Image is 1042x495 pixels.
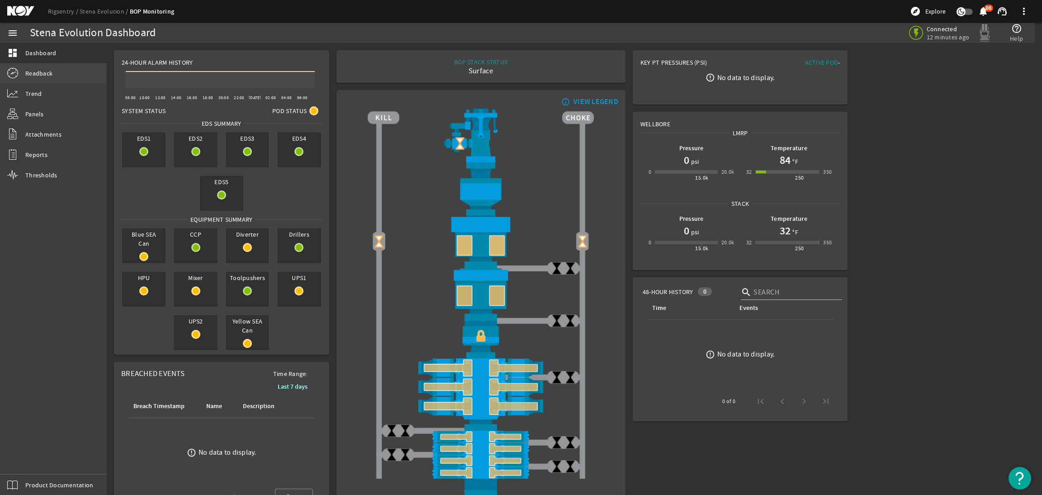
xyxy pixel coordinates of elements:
div: Key PT Pressures (PSI) [640,58,740,71]
a: Stena Evolution [80,7,130,15]
span: HPU [122,271,166,284]
div: No data to display. [717,73,775,82]
img: Valve2OpenBlock.png [453,137,467,150]
span: Active Pod [805,58,838,67]
span: EDS1 [122,132,166,145]
span: EDS2 [174,132,217,145]
button: Open Resource Center [1009,467,1031,490]
span: Product Documentation [25,481,93,490]
text: 22:00 [234,95,244,100]
div: Time [652,303,666,313]
img: ValveClose.png [550,314,564,328]
img: BopBodyShearBottom.png [368,416,594,431]
div: Time [651,303,727,313]
mat-icon: error_outline [706,73,715,82]
span: psi [689,157,699,166]
div: 0 [698,287,712,296]
img: ValveClose.png [550,436,564,449]
img: PipeRamOpenBlock.png [368,431,594,443]
img: RiserConnectorLockBlock.png [368,321,594,358]
text: 02:00 [265,95,276,100]
span: Mixer [174,271,217,284]
img: ValveClose.png [564,262,577,275]
span: Attachments [25,130,62,139]
img: ShearRamOpenBlock.png [368,396,594,415]
span: 24-Hour Alarm History [122,58,193,67]
img: RiserAdapter.png [368,109,594,162]
text: 04:00 [281,95,292,100]
div: 0 [649,167,651,176]
text: 06:00 [297,95,308,100]
div: Surface [454,67,507,76]
img: ValveClose.png [564,460,577,473]
img: ValveClose.png [550,371,564,384]
div: BOP STACK STATUS [454,57,507,67]
img: ShearRamOpenBlock.png [368,377,594,396]
div: Breach Timestamp [132,401,194,411]
div: Description [242,401,284,411]
span: °F [791,228,798,237]
span: Yellow SEA Can [226,315,269,337]
span: Trend [25,89,42,98]
div: 15.0k [695,173,708,182]
text: 20:00 [218,95,229,100]
span: Equipment Summary [187,215,256,224]
i: search [741,287,752,298]
text: [DATE] [249,95,261,100]
span: Explore [925,7,946,16]
span: Stack [728,199,752,208]
span: UPS1 [277,271,321,284]
span: Help [1010,34,1023,43]
mat-icon: menu [7,28,18,38]
span: 48-Hour History [643,287,693,296]
div: Events [738,303,826,313]
img: PipeRamOpenBlock.png [368,455,594,467]
div: 250 [795,244,804,253]
button: more_vert [1013,0,1035,22]
div: 0 of 0 [722,397,735,406]
text: 18:00 [203,95,213,100]
b: Pressure [679,144,704,152]
h1: 0 [684,224,689,238]
span: Diverter [226,228,269,241]
a: Rigsentry [48,7,80,15]
span: CCP [174,228,217,241]
span: Blue SEA Can [122,228,166,250]
div: 20.0k [721,238,734,247]
span: EDS4 [277,132,321,145]
button: Explore [906,4,949,19]
span: Readback [25,69,52,78]
span: - [838,58,840,67]
span: Panels [25,109,44,119]
img: PipeRamOpenBlock.png [368,466,594,479]
h1: 32 [780,224,791,238]
span: psi [689,228,699,237]
a: BOP Monitoring [130,7,175,16]
span: Toolpushers [226,271,269,284]
img: Valve2OpenBlock.png [576,234,589,248]
div: 350 [823,167,832,176]
div: 20.0k [721,167,734,176]
button: 86 [978,7,988,16]
span: LMRP [729,129,751,138]
span: EDS SUMMARY [199,119,245,128]
span: Pod Status [272,106,307,115]
span: EDS5 [200,176,243,188]
span: Reports [25,150,47,159]
text: 16:00 [187,95,197,100]
span: Dashboard [25,48,56,57]
img: FlexJoint.png [368,162,594,215]
div: 250 [795,173,804,182]
img: Valve2OpenBlock.png [372,234,386,248]
span: Time Range: [266,369,315,378]
img: ValveClose.png [564,314,577,328]
b: Temperature [771,214,807,223]
div: 32 [746,167,752,176]
h1: 0 [684,153,689,167]
text: 12:00 [155,95,166,100]
span: Connected [927,25,970,33]
b: Last 7 days [278,382,308,391]
span: Drillers [277,228,321,241]
div: No data to display. [717,350,775,359]
img: ValveClose.png [564,371,577,384]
